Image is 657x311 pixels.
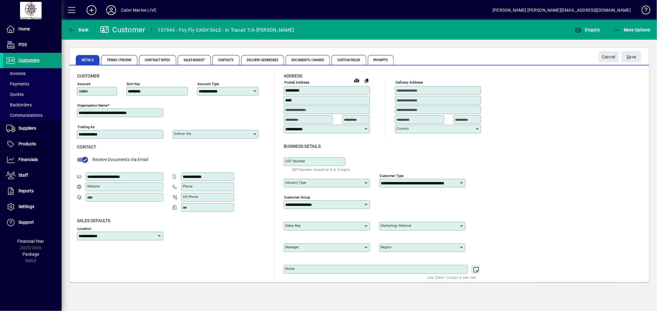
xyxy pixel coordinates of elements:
[3,199,62,215] a: Settings
[362,76,371,85] button: Copy to Delivery address
[77,103,107,108] mat-label: Organisation name
[381,245,391,249] mat-label: Region
[101,55,138,65] span: Terms / Pricing
[183,184,193,188] mat-label: Phone
[292,166,350,173] mat-hint: GST Number should be 8 or 9 digits
[18,157,38,162] span: Financials
[599,51,618,62] button: Cancel
[3,121,62,136] a: Suppliers
[285,266,295,271] mat-label: Notes
[6,102,32,107] span: Backorders
[381,223,411,228] mat-label: Marketing/ Referral
[331,55,366,65] span: Custom Fields
[100,25,145,35] div: Customer
[627,54,629,59] span: S
[627,52,636,62] span: ave
[18,173,28,178] span: Staff
[18,26,30,31] span: Home
[6,81,29,86] span: Payments
[3,22,62,37] a: Home
[622,51,641,62] button: Save
[18,188,34,193] span: Reports
[67,24,90,35] button: Back
[284,195,310,199] mat-label: Customer group
[379,173,404,178] mat-label: Customer type
[92,157,148,162] span: Receive Documents Via Email
[68,27,89,32] span: Back
[3,183,62,199] a: Reports
[3,110,62,120] a: Communications
[3,152,62,167] a: Financials
[3,168,62,183] a: Staff
[18,42,27,47] span: POS
[3,136,62,152] a: Products
[18,141,36,146] span: Products
[285,245,299,249] mat-label: Manager
[77,82,91,86] mat-label: Account
[212,55,240,65] span: Contacts
[3,89,62,100] a: Quotes
[284,73,302,78] span: Address
[6,92,24,97] span: Quotes
[573,24,602,35] button: Enquiry
[18,239,44,244] span: Financial Year
[574,27,600,32] span: Enquiry
[77,226,91,230] mat-label: Location
[368,55,394,65] span: Prompts
[82,5,101,16] button: Add
[22,252,39,257] span: Package
[613,27,651,32] span: More Options
[197,82,219,86] mat-label: Account Type
[77,125,95,129] mat-label: Trading as
[637,1,649,21] a: Knowledge Base
[77,73,99,78] span: Customer
[18,58,39,63] span: Customers
[285,223,301,228] mat-label: Sales rep
[3,100,62,110] a: Backorders
[493,5,631,15] div: [PERSON_NAME] [PERSON_NAME][EMAIL_ADDRESS][DOMAIN_NAME]
[139,55,176,65] span: Contract Rates
[178,55,211,65] span: Sales Budget
[241,55,284,65] span: Delivery Addresses
[174,132,191,136] mat-label: Deliver via
[18,220,34,225] span: Support
[158,25,294,35] div: 107546 - Firy Fly CASH SALE - In Transit T/A [PERSON_NAME]
[352,75,362,85] a: View on map
[76,55,99,65] span: Details
[286,55,330,65] span: Documents / Images
[284,144,321,149] span: Business details
[396,126,409,131] mat-label: Country
[101,5,121,16] button: Profile
[6,113,43,118] span: Communications
[62,24,95,35] app-page-header-button: Back
[183,195,198,199] mat-label: Alt Phone
[612,24,652,35] button: More Options
[121,5,156,15] div: Cater Marine LIVE
[6,71,26,76] span: Invoices
[127,82,140,86] mat-label: Sort key
[77,218,110,223] span: Sales defaults
[87,184,100,188] mat-label: Website
[285,159,305,163] mat-label: GST Number
[18,204,34,209] span: Settings
[3,37,62,53] a: POS
[77,144,96,149] span: Contact
[602,52,615,62] span: Cancel
[3,68,62,79] a: Invoices
[3,215,62,230] a: Support
[18,126,36,131] span: Suppliers
[285,180,306,185] mat-label: Industry type
[3,79,62,89] a: Payments
[428,274,476,281] mat-hint: Use 'Enter' to start a new line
